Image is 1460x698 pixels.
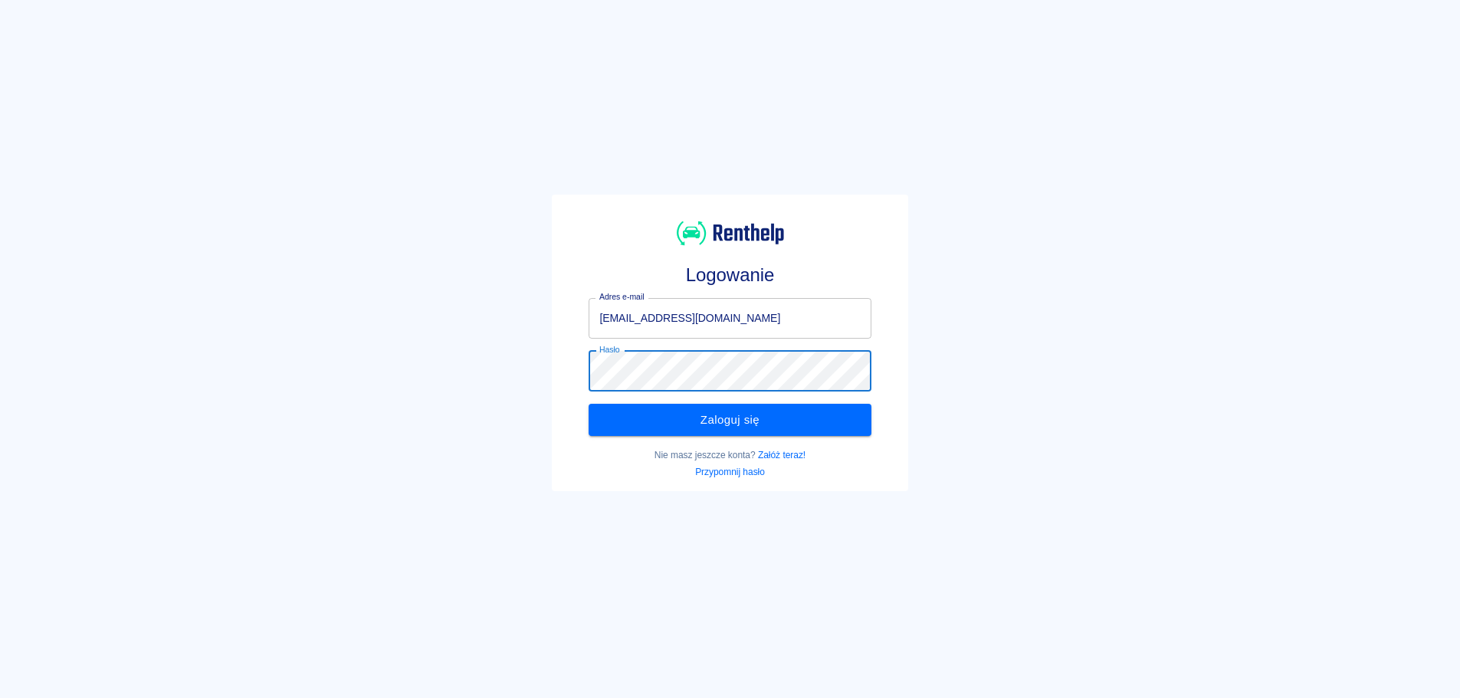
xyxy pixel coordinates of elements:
[589,404,871,436] button: Zaloguj się
[589,264,871,286] h3: Logowanie
[758,450,805,460] a: Załóż teraz!
[695,467,765,477] a: Przypomnij hasło
[677,219,784,247] img: Renthelp logo
[599,344,620,356] label: Hasło
[599,291,644,303] label: Adres e-mail
[589,448,871,462] p: Nie masz jeszcze konta?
